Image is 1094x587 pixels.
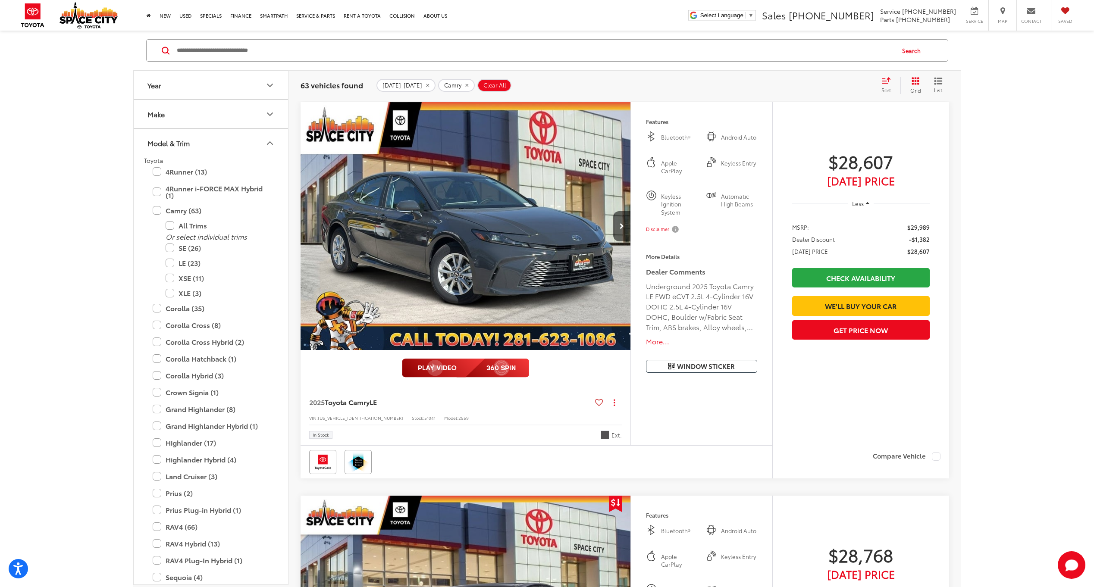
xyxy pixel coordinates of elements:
span: Ext. [611,431,622,439]
button: Next image [613,211,630,241]
img: Toyota Care [311,452,335,472]
label: Highlander (17) [153,435,269,450]
img: Toyota Safety Sense [346,452,370,472]
a: Check Availability [792,268,930,287]
button: Get Price Now [792,320,930,340]
span: Keyless Entry [721,553,757,568]
span: [DATE]-[DATE] [382,82,422,89]
div: Underground 2025 Toyota Camry LE FWD eCVT 2.5L 4-Cylinder 16V DOHC 2.5L 4-Cylinder 16V DOHC, Boul... [646,281,757,333]
button: Window Sticker [646,360,757,373]
div: Model & Trim [147,139,190,147]
label: Corolla Hatchback (1) [153,351,269,366]
label: Crown Signia (1) [153,385,269,400]
span: Service [965,18,984,24]
span: [DATE] PRICE [792,247,828,256]
span: Bluetooth® [661,133,697,142]
label: Grand Highlander (8) [153,402,269,417]
label: 4Runner (13) [153,164,269,179]
span: Apple CarPlay [661,159,697,175]
span: In Stock [313,433,329,437]
div: 2025 Toyota Camry LE 0 [300,102,632,350]
button: Clear All [477,79,511,92]
a: 2025 Toyota Camry LE2025 Toyota Camry LE2025 Toyota Camry LE2025 Toyota Camry LE [300,102,632,350]
span: Grid [910,87,921,94]
label: SE (26) [166,240,269,256]
div: Year [147,81,161,89]
label: LE (23) [166,256,269,271]
span: -$1,382 [909,235,930,244]
div: Year [265,80,275,91]
span: LE [370,397,377,407]
span: Toyota [144,156,163,165]
img: full motion video [402,359,529,378]
span: Underground [601,431,609,439]
button: Select sort value [877,77,900,94]
button: remove Camry [438,79,475,92]
button: MakeMake [134,100,289,128]
a: 2025Toyota CamryLE [309,397,592,407]
a: Select Language​ [700,12,754,19]
label: Prius Plug-in Hybrid (1) [153,503,269,518]
span: Less [852,200,864,207]
span: Map [993,18,1012,24]
span: [DATE] Price [792,570,930,578]
svg: Start Chat [1058,551,1085,579]
span: Saved [1056,18,1075,24]
div: Make [147,110,165,118]
label: Corolla Cross (8) [153,318,269,333]
label: XSE (11) [166,271,269,286]
label: XLE (3) [166,286,269,301]
span: Disclaimer [646,226,669,233]
span: [PHONE_NUMBER] [896,15,950,24]
span: Select Language [700,12,743,19]
span: $28,768 [792,544,930,565]
span: Camry [444,82,461,89]
span: [DATE] Price [792,176,930,185]
span: $28,607 [907,247,930,256]
span: 63 vehicles found [301,80,363,90]
span: [US_VEHICLE_IDENTIFICATION_NUMBER] [318,415,403,421]
button: YearYear [134,71,289,99]
label: Sequoia (4) [153,570,269,585]
span: [PHONE_NUMBER] [789,8,874,22]
span: 2025 [309,397,325,407]
span: Automatic High Beams [721,192,757,216]
img: Space City Toyota [60,2,118,28]
span: 51041 [424,415,436,421]
button: Less [848,196,874,211]
div: Make [265,109,275,119]
button: Model & TrimModel & Trim [134,129,289,157]
label: All Trims [166,218,269,233]
span: 2559 [458,415,469,421]
span: Sort [881,86,891,94]
span: Sales [762,8,786,22]
i: Window Sticker [668,362,674,370]
span: Clear All [483,82,506,89]
span: Stock: [412,415,424,421]
span: dropdown dots [614,399,615,406]
button: Search [894,40,933,61]
i: Or select individual trims [166,231,247,241]
h4: Features [646,119,757,125]
span: Bluetooth® [661,527,697,535]
span: Apple CarPlay [661,553,697,568]
span: Get Price Drop Alert [609,496,622,512]
span: VIN: [309,415,318,421]
label: 4Runner i-FORCE MAX Hybrid (1) [153,181,269,203]
span: Parts [880,15,894,24]
label: Corolla (35) [153,301,269,316]
button: Grid View [900,77,928,94]
span: Service [880,7,900,16]
label: Grand Highlander Hybrid (1) [153,418,269,434]
label: Highlander Hybrid (4) [153,452,269,467]
button: Disclaimer [646,220,680,238]
span: Android Auto [721,527,757,535]
label: RAV4 (66) [153,519,269,534]
label: RAV4 Hybrid (13) [153,536,269,551]
label: Prius (2) [153,486,269,501]
label: Compare Vehicle [873,452,940,461]
form: Search by Make, Model, or Keyword [176,40,894,61]
span: MSRP: [792,223,809,231]
span: ▼ [748,12,754,19]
